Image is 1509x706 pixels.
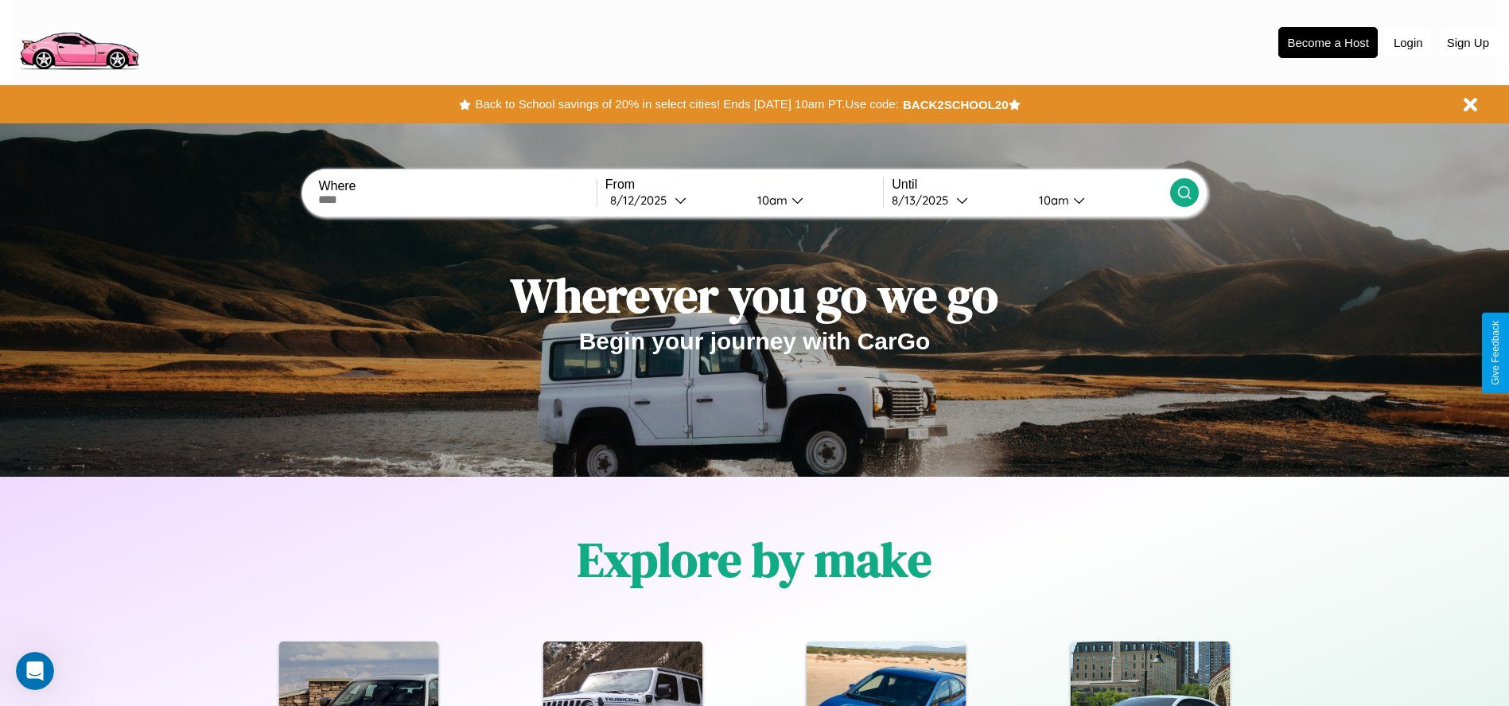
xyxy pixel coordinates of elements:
[745,192,884,209] button: 10am
[471,93,902,115] button: Back to School savings of 20% in select cities! Ends [DATE] 10am PT.Use code:
[578,527,931,592] h1: Explore by make
[12,8,146,74] img: logo
[1026,192,1170,209] button: 10am
[892,193,956,208] div: 8 / 13 / 2025
[749,193,791,208] div: 10am
[1278,27,1378,58] button: Become a Host
[605,177,883,192] label: From
[1439,28,1497,57] button: Sign Up
[1386,28,1431,57] button: Login
[1490,321,1501,385] div: Give Feedback
[318,179,596,193] label: Where
[610,193,675,208] div: 8 / 12 / 2025
[1031,193,1073,208] div: 10am
[892,177,1169,192] label: Until
[903,98,1009,111] b: BACK2SCHOOL20
[605,192,745,209] button: 8/12/2025
[16,652,54,690] iframe: Intercom live chat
